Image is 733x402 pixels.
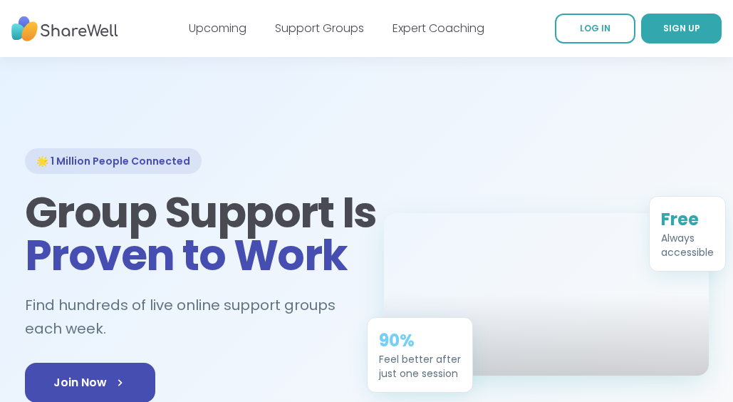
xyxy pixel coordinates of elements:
[53,374,127,391] span: Join Now
[25,294,350,340] h2: Find hundreds of live online support groups each week.
[641,14,722,43] a: SIGN UP
[555,14,635,43] a: LOG IN
[580,22,610,34] span: LOG IN
[661,227,714,256] div: Always accessible
[25,148,202,174] div: 🌟 1 Million People Connected
[661,205,714,227] div: Free
[379,326,461,349] div: 90%
[25,191,350,277] h1: Group Support Is
[663,22,700,34] span: SIGN UP
[275,20,364,36] a: Support Groups
[25,225,348,285] span: Proven to Work
[11,9,118,48] img: ShareWell Nav Logo
[393,20,484,36] a: Expert Coaching
[189,20,246,36] a: Upcoming
[379,349,461,377] div: Feel better after just one session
